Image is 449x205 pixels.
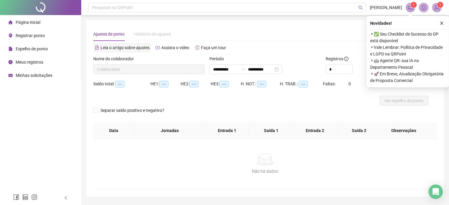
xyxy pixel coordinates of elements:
span: Ajustes de ponto [93,32,125,36]
span: youtube [156,46,160,50]
div: HE 3: [211,80,241,87]
span: info-circle [344,57,348,61]
sup: 1 [411,2,417,8]
span: bell [421,5,426,10]
label: Nome do colaborador [93,55,138,62]
span: [PERSON_NAME] [370,4,402,11]
span: 1 [413,3,415,7]
th: Saída 2 [337,122,381,139]
span: Registros [326,55,348,62]
span: Novidades ! [370,20,392,27]
span: facebook [13,194,19,200]
span: Observações [381,127,427,134]
div: Open Intercom Messenger [429,184,443,199]
label: Período [209,55,228,62]
span: Histórico de ajustes [134,32,171,36]
div: HE 2: [181,80,211,87]
span: ⚬ 🚀 Em Breve, Atualização Obrigatória de Proposta Comercial [370,71,445,84]
span: ⚬ Vale Lembrar: Política de Privacidade e LGPD na QRPoint [370,44,445,57]
span: Página inicial [16,20,40,25]
span: --:-- [299,81,308,87]
span: Registrar ponto [16,33,45,38]
div: HE 1: [150,80,181,87]
th: Jornadas [134,122,205,139]
span: --:-- [257,81,266,87]
span: 1 [439,3,441,7]
button: Ver espelho de ponto [380,96,429,106]
span: clock-circle [8,60,13,64]
span: environment [8,33,13,38]
span: history [195,46,200,50]
span: --:-- [115,81,125,87]
span: swap-right [241,67,246,72]
span: file [8,47,13,51]
sup: Atualize o seu contato no menu Meus Dados [437,2,443,8]
th: Saída 1 [249,122,293,139]
span: Faltas: [323,81,336,86]
span: ⚬ 🤖 Agente QR: sua IA no Departamento Pessoal [370,57,445,71]
span: home [8,20,13,24]
th: Entrada 2 [293,122,337,139]
span: Espelho de ponto [16,46,48,51]
span: Assista o vídeo [161,45,189,50]
span: to [241,67,246,72]
th: Entrada 1 [205,122,249,139]
span: Leia o artigo sobre ajustes [101,45,150,50]
span: Meus registros [16,60,43,65]
span: linkedin [22,194,28,200]
span: Faça um tour [201,45,226,50]
span: file-text [95,46,99,50]
th: Data [93,122,134,139]
span: ⚬ ✅ Seu Checklist de Sucesso do DP está disponível [370,31,445,44]
span: instagram [31,194,37,200]
div: H. TRAB.: [280,80,323,87]
div: Saldo total: [93,80,150,87]
div: Não há dados [101,168,430,175]
span: Separar saldo positivo e negativo? [98,107,167,114]
th: Observações [376,122,432,139]
span: --:-- [159,81,169,87]
span: Minhas solicitações [16,73,52,78]
span: notification [408,5,413,10]
span: close [440,21,444,25]
span: search [358,5,363,10]
img: 83526 [432,3,441,12]
span: 0 [348,81,351,86]
span: schedule [8,73,13,77]
span: --:-- [219,81,229,87]
span: left [64,196,68,200]
div: H. NOT.: [241,80,280,87]
span: --:-- [189,81,199,87]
